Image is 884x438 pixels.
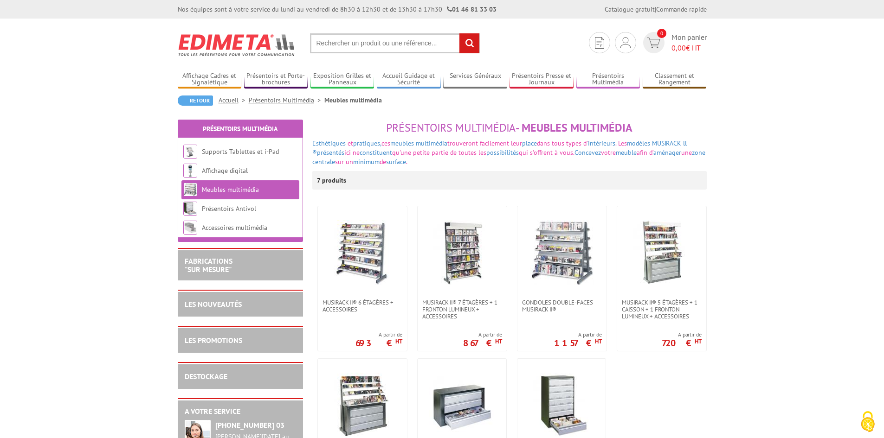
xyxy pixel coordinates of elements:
a: Esthétiques [312,139,346,147]
sup: HT [495,337,502,345]
a: possibilités [486,148,519,157]
a: Catalogue gratuit [605,5,655,13]
img: Musirack II® 7 étagères + 1 fronton lumineux + accessoires [430,220,495,285]
a: DESTOCKAGE [185,372,227,381]
a: Accessoires multimédia [202,223,267,232]
a: Présentoirs Presse et Journaux [510,72,574,87]
span: Musirack II® 7 étagères + 1 fronton lumineux + accessoires [422,299,502,320]
span: Mon panier [671,32,707,53]
sup: HT [395,337,402,345]
h1: - Meubles multimédia [312,122,707,134]
img: Supports Tablettes et i-Pad [183,145,197,159]
a: FABRICATIONS"Sur Mesure" [185,256,232,274]
p: 720 € [662,340,702,346]
a: Services Généraux [443,72,507,87]
a: Supports Tablettes et i-Pad [202,147,279,156]
a: Présentoirs Multimédia [249,96,324,104]
a: Retour [178,95,213,106]
span: Musirack II® 5 étagères + 1 caisson + 1 fronton lumineux + accessoires [622,299,702,320]
a: Affichage digital [202,166,248,175]
a: pratiques, [353,139,381,147]
a: LES PROMOTIONS [185,336,242,345]
div: Nos équipes sont à votre service du lundi au vendredi de 8h30 à 12h30 et de 13h30 à 17h30 [178,5,497,14]
a: Présentoirs et Porte-brochures [244,72,308,87]
img: Présentoirs Antivol [183,202,197,216]
a: aménager [653,148,681,157]
img: Meuble multimédia 3 tiroirs [429,373,494,438]
font: et ces [348,139,390,147]
img: Cookies (fenêtre modale) [856,410,879,433]
a: Exposition Grilles et Panneaux [310,72,374,87]
a: meuble [616,148,637,157]
div: | [605,5,707,14]
a: Classement et Rangement [643,72,707,87]
a: Présentoirs Multimédia [203,125,277,133]
a: devis rapide 0 Mon panier 0,00€ HT [641,32,707,53]
strong: [PHONE_NUMBER] 03 [215,420,284,430]
a: surface [386,158,406,166]
a: meubles multimédia [390,139,447,147]
a: Meubles multimédia [202,185,259,194]
sup: HT [595,337,602,345]
a: Présentoirs Multimédia [576,72,640,87]
p: 867 € [463,340,502,346]
span: Gondoles double-faces Musirack II® [522,299,602,313]
img: Meubles multimédia [183,183,197,197]
a: Commande rapide [656,5,707,13]
img: Musirack II® 5 étagères + 1 caisson + 1 fronton lumineux + accessoires [629,220,694,285]
span: trouveront facilement leur dans tous types d' . Les [312,139,687,157]
a: Musirack II® 7 étagères + 1 fronton lumineux + accessoires [418,299,507,320]
span: A partir de [554,331,602,338]
img: devis rapide [647,38,660,48]
a: Accueil Guidage et Sécurité [377,72,441,87]
span: Musirack II® 6 étagères + accessoires [323,299,402,313]
img: Musirack II® 4 étagères + 1 caisson de 3 tiroirs + accessoires [330,373,395,438]
span: 0,00 [671,43,686,52]
img: devis rapide [620,37,631,48]
img: Affichage digital [183,164,197,178]
a: Gondoles double-faces Musirack II® [517,299,607,313]
p: 7 produits [317,171,352,190]
strong: 01 46 81 33 03 [447,5,497,13]
img: Meuble multimédia 7 tiroirs [529,373,594,438]
span: € HT [671,43,707,53]
a: place [522,139,537,147]
a: modèles MUSIRACK ll ® [312,139,687,157]
a: Musirack II® 6 étagères + accessoires [318,299,407,313]
a: minimum [353,158,380,166]
a: Accueil [219,96,249,104]
input: rechercher [459,33,479,53]
img: Edimeta [178,28,296,62]
img: Accessoires multimédia [183,221,197,235]
a: présentés [317,148,344,157]
a: LES NOUVEAUTÉS [185,299,242,309]
img: devis rapide [595,37,604,49]
sup: HT [695,337,702,345]
font: ici ne qu'une petite partie de toutes les qui s'offrent à vous. votre afin d’ une sur un de . [312,139,705,166]
a: Affichage Cadres et Signalétique [178,72,242,87]
span: A partir de [463,331,502,338]
li: Meubles multimédia [324,95,382,105]
h2: A votre service [185,407,296,416]
span: A partir de [662,331,702,338]
span: Présentoirs Multimédia [386,121,516,135]
a: constituent [360,148,392,157]
p: 1157 € [554,340,602,346]
a: zone centrale [312,148,705,166]
a: Musirack II® 5 étagères + 1 caisson + 1 fronton lumineux + accessoires [617,299,706,320]
p: 693 € [355,340,402,346]
button: Cookies (fenêtre modale) [852,406,884,438]
img: Gondoles double-faces Musirack II® [530,220,594,285]
a: intérieurs [588,139,615,147]
a: Concevez [574,148,601,157]
span: A partir de [355,331,402,338]
span: 0 [657,29,666,38]
input: Rechercher un produit ou une référence... [310,33,480,53]
a: Présentoirs Antivol [202,204,256,213]
img: Musirack II® 6 étagères + accessoires [330,220,395,285]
